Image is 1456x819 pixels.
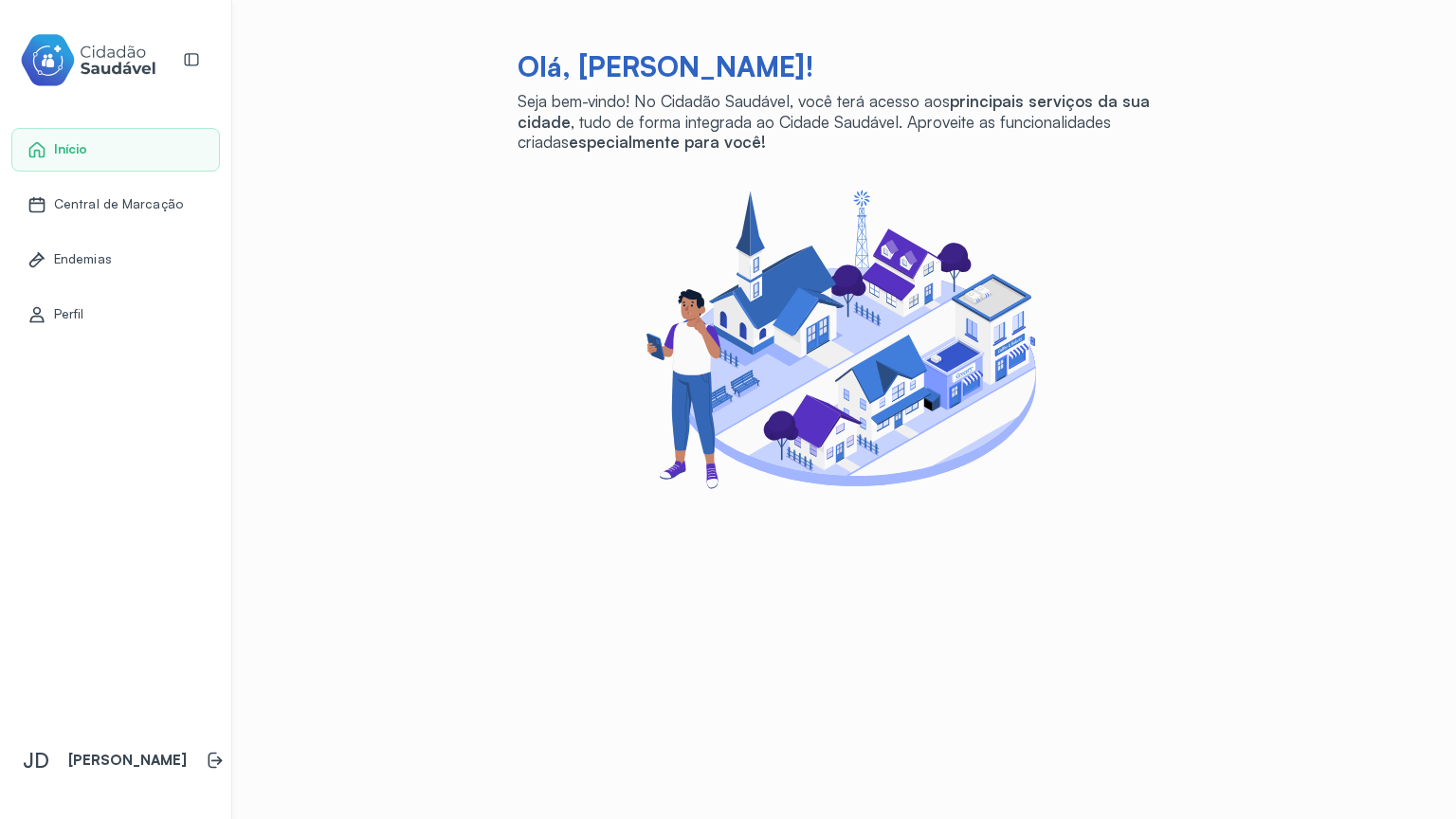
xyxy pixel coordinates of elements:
[518,91,1172,152] p: Seja bem-vindo! No Cidadão Saudável, você terá acesso aos , tudo de forma integrada ao Cidade Sau...
[54,251,112,267] span: Endemias
[27,250,204,269] a: Endemias
[569,132,766,152] span: especialmente para você!
[633,178,1055,499] img: Imagem de uma pessoa próxima a uma cidade em miniatura
[68,752,187,770] p: [PERSON_NAME]
[518,91,1150,131] span: principais serviços da sua cidade
[54,196,183,212] span: Central de Marcação
[518,49,1172,83] p: Olá, [PERSON_NAME]!
[27,195,204,214] a: Central de Marcação
[20,30,156,90] img: cidadao-saudavel-filled-logo.svg
[27,140,204,159] a: Início
[54,141,88,157] span: Início
[27,305,204,324] a: Perfil
[23,748,49,773] span: JD
[54,306,84,322] span: Perfil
